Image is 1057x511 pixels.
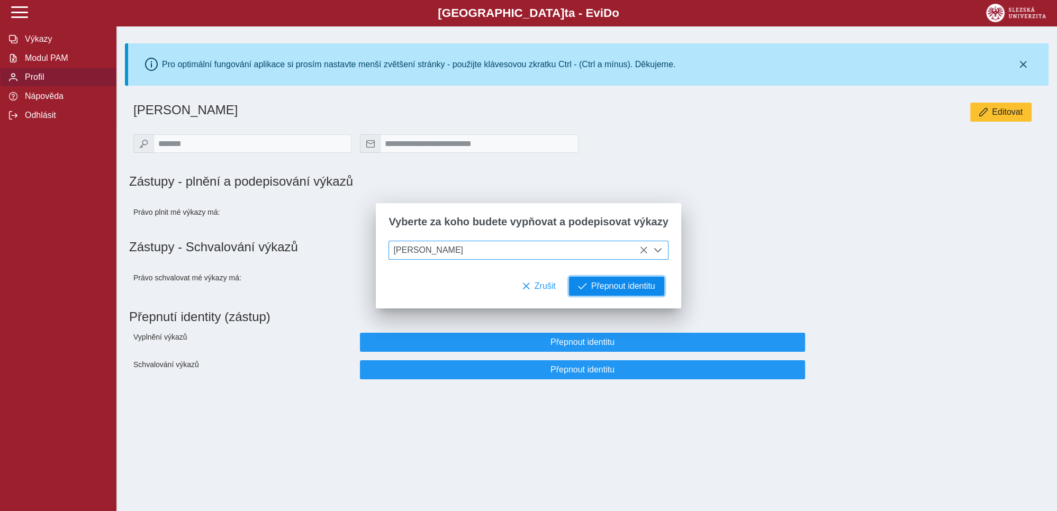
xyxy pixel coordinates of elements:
[22,72,107,82] span: Profil
[369,337,796,347] span: Přepnout identitu
[129,328,356,356] div: Vyplnění výkazů
[992,107,1023,117] span: Editovat
[603,6,612,20] span: D
[569,277,664,296] button: Přepnout identitu
[129,305,1036,328] h1: Přepnutí identity (zástup)
[986,4,1046,22] img: logo_web_su.png
[22,92,107,101] span: Nápověda
[535,281,556,291] span: Zrušit
[129,197,356,227] div: Právo plnit mé výkazy má:
[129,263,356,293] div: Právo schvalovat mé výkazy má:
[133,103,729,117] h1: [PERSON_NAME]
[389,241,648,259] span: [PERSON_NAME]
[22,111,107,120] span: Odhlásit
[970,103,1032,122] button: Editovat
[591,281,655,291] span: Přepnout identitu
[389,216,668,228] span: Vyberte za koho budete vypňovat a podepisovat výkazy
[22,53,107,63] span: Modul PAM
[612,6,619,20] span: o
[513,277,565,296] button: Zrušit
[564,6,568,20] span: t
[129,356,356,384] div: Schvalování výkazů
[32,6,1025,20] b: [GEOGRAPHIC_DATA] a - Evi
[369,365,796,375] span: Přepnout identitu
[360,333,805,352] button: Přepnout identitu
[129,174,729,189] h1: Zástupy - plnění a podepisování výkazů
[129,240,1044,254] h1: Zástupy - Schvalování výkazů
[162,60,675,69] div: Pro optimální fungování aplikace si prosím nastavte menší zvětšení stránky - použijte klávesovou ...
[22,34,107,44] span: Výkazy
[360,360,805,379] button: Přepnout identitu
